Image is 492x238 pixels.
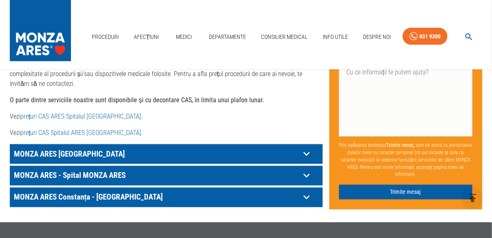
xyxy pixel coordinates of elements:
p: Vezi . [10,112,323,121]
a: Departamente [206,29,249,45]
a: Despre Noi [360,29,394,45]
a: Medici [171,29,197,45]
div: MONZA ARES - Spital MONZA ARES [10,166,323,186]
a: Info Utile [319,29,351,45]
p: MONZA ARES Constanța - [GEOGRAPHIC_DATA] [12,191,300,204]
b: Trimite mesaj [386,142,414,148]
a: Proceduri [89,29,122,45]
p: MONZA ARES [GEOGRAPHIC_DATA] [12,148,300,160]
p: Prin apăsarea butonului , sunt de acord cu prelucrarea datelor mele cu caracter personal (ce pot ... [339,138,472,181]
a: Afecțiuni [131,29,162,45]
strong: O parte dintre serviciile noastre sunt disponibile și cu decontare CAS, în limita unui plafon lunar. [10,96,264,104]
p: Vezi . [10,128,323,138]
div: 031 9300 [419,31,441,42]
p: Valorile afișate reprezintă tarifele standard. Acestea pot suferi modificări incluzând, dar fără ... [10,59,323,89]
a: prețuri CAS Spitalul ARES [GEOGRAPHIC_DATA] [20,129,141,137]
div: MONZA ARES Constanța - [GEOGRAPHIC_DATA] [10,188,323,207]
a: Consilier Medical [258,29,311,45]
button: delete [461,187,484,209]
div: MONZA ARES [GEOGRAPHIC_DATA] [10,144,323,164]
p: MONZA ARES - Spital MONZA ARES [12,169,300,182]
a: prețuri CAS ARES Spitalul [GEOGRAPHIC_DATA] [20,112,141,120]
a: 031 9300 [403,28,448,45]
button: Trimite mesaj [339,184,472,200]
